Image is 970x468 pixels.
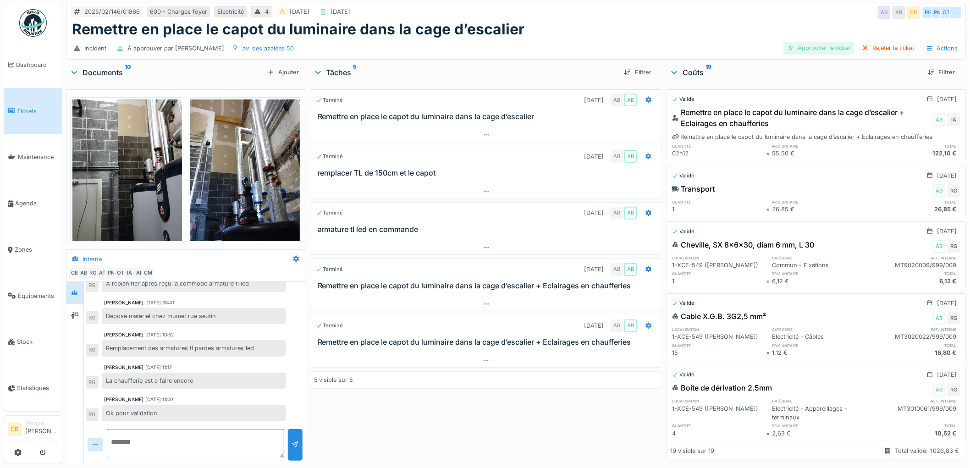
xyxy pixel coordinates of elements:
[672,239,814,250] div: Cheville, SX 8x6x30, diam 6 mm, L 30
[772,332,866,341] div: Electricité - Câbles
[114,267,127,280] div: OT
[8,419,58,441] a: CB Manager[PERSON_NAME]
[4,365,62,411] a: Statistiques
[102,405,286,421] div: Ok pour validation
[15,199,58,208] span: Agenda
[17,384,58,392] span: Statistiques
[77,267,90,280] div: AB
[933,184,946,197] div: AB
[316,209,343,217] div: Terminé
[940,6,953,19] div: OT
[672,107,931,129] div: Remettre en place le capot du luminaire dans la cage d’escalier + Eclairages en chaufferies
[772,199,866,205] h6: prix unitaire
[866,270,960,276] h6: total
[672,143,766,149] h6: quantité
[772,277,866,286] div: 6,12 €
[766,205,772,214] div: ×
[922,42,962,55] div: Actions
[772,326,866,332] h6: catégorie
[937,227,957,236] div: [DATE]
[949,6,962,19] div: …
[937,171,957,180] div: [DATE]
[866,143,960,149] h6: total
[948,240,960,253] div: RG
[924,66,959,78] div: Filtrer
[937,370,957,379] div: [DATE]
[145,364,172,371] div: [DATE] 11:17
[18,153,58,161] span: Maintenance
[145,331,174,338] div: [DATE] 10:52
[17,107,58,116] span: Tickets
[15,245,58,254] span: Zones
[25,419,58,439] li: [PERSON_NAME]
[672,183,715,194] div: Transport
[584,96,604,105] div: [DATE]
[672,371,694,379] div: Validé
[86,279,99,292] div: RG
[19,9,47,37] img: Badge_color-CXgf-gQk.svg
[672,228,694,236] div: Validé
[624,150,637,163] div: AB
[123,267,136,280] div: IA
[217,7,244,16] div: Electricité
[866,342,960,348] h6: total
[948,184,960,197] div: RG
[316,265,343,273] div: Terminé
[858,42,918,54] div: Rejeter le ticket
[772,255,866,261] h6: catégorie
[672,382,772,393] div: Boite de dérivation 2.5mm
[937,95,957,104] div: [DATE]
[931,6,944,19] div: PN
[611,319,623,332] div: AB
[8,423,22,436] li: CB
[624,94,637,106] div: AB
[866,404,960,422] div: MT3010061/999/009
[766,429,772,438] div: ×
[948,312,960,325] div: RG
[624,207,637,220] div: AB
[866,277,960,286] div: 6,12 €
[70,67,264,78] div: Documents
[672,299,694,307] div: Validé
[672,404,766,422] div: 1-XCE-549 ([PERSON_NAME])
[866,326,960,332] h6: ref. interne
[104,331,143,338] div: [PERSON_NAME]
[705,67,711,78] sup: 19
[772,398,866,404] h6: catégorie
[87,267,99,280] div: RG
[265,7,269,16] div: 4
[772,348,866,357] div: 1,12 €
[145,396,173,403] div: [DATE] 11:00
[86,376,99,389] div: RG
[25,419,58,426] div: Manager
[922,6,935,19] div: RG
[84,7,140,16] div: 2025/02/146/01866
[72,21,524,38] h1: Remettre en place le capot du luminaire dans la cage d’escalier
[933,384,946,396] div: AB
[772,205,866,214] div: 26,85 €
[353,67,357,78] sup: 5
[102,373,286,389] div: La chaufferie est a faire encore
[150,7,207,16] div: 600 - Charges foyer
[772,149,866,158] div: 55,50 €
[86,311,99,324] div: RG
[672,261,766,270] div: 1-XCE-549 ([PERSON_NAME])
[866,398,960,404] h6: ref. interne
[866,261,960,270] div: MT9020009/999/009
[145,299,174,306] div: [DATE] 08:41
[672,326,766,332] h6: localisation
[866,205,960,214] div: 26,85 €
[4,180,62,226] a: Agenda
[672,277,766,286] div: 1
[4,42,62,88] a: Dashboard
[4,273,62,319] a: Équipements
[772,342,866,348] h6: prix unitaire
[104,364,143,371] div: [PERSON_NAME]
[866,199,960,205] h6: total
[766,348,772,357] div: ×
[84,44,106,53] div: Incident
[584,321,604,330] div: [DATE]
[316,153,343,160] div: Terminé
[672,172,694,180] div: Validé
[4,226,62,273] a: Zones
